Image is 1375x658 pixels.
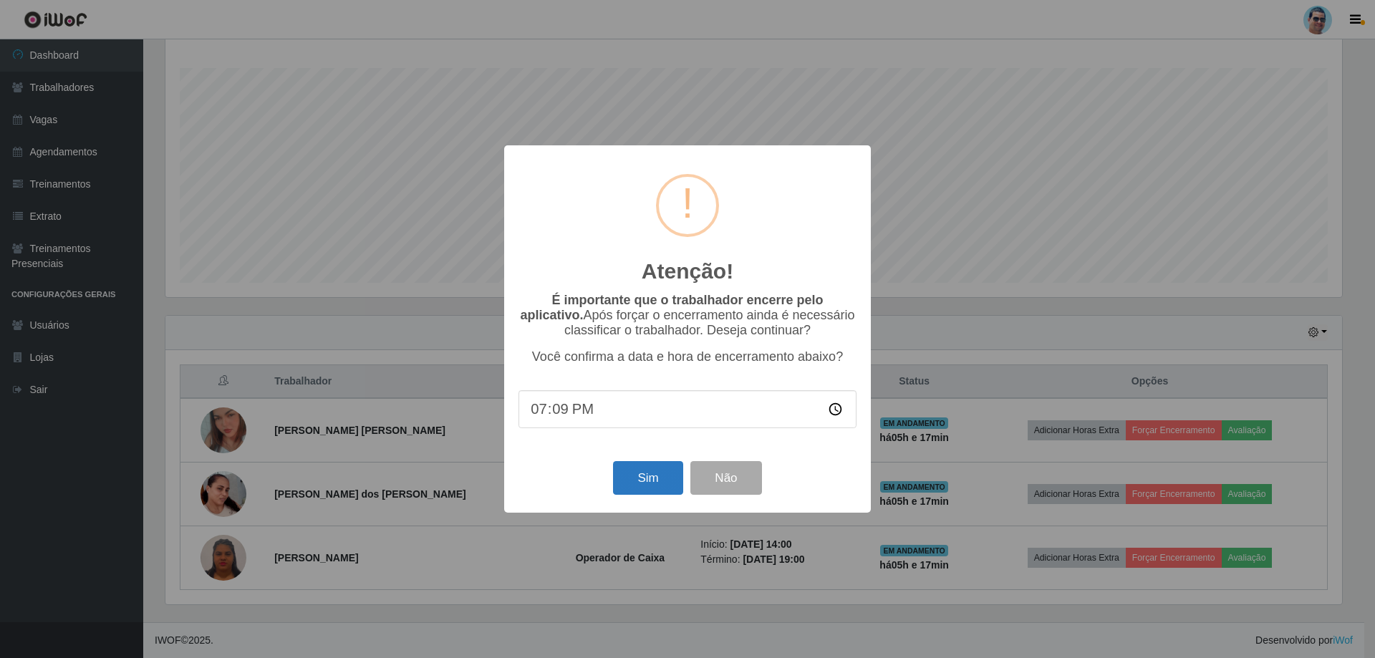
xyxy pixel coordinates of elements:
button: Não [690,461,761,495]
p: Você confirma a data e hora de encerramento abaixo? [518,349,857,364]
b: É importante que o trabalhador encerre pelo aplicativo. [520,293,823,322]
p: Após forçar o encerramento ainda é necessário classificar o trabalhador. Deseja continuar? [518,293,857,338]
h2: Atenção! [642,258,733,284]
button: Sim [613,461,682,495]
